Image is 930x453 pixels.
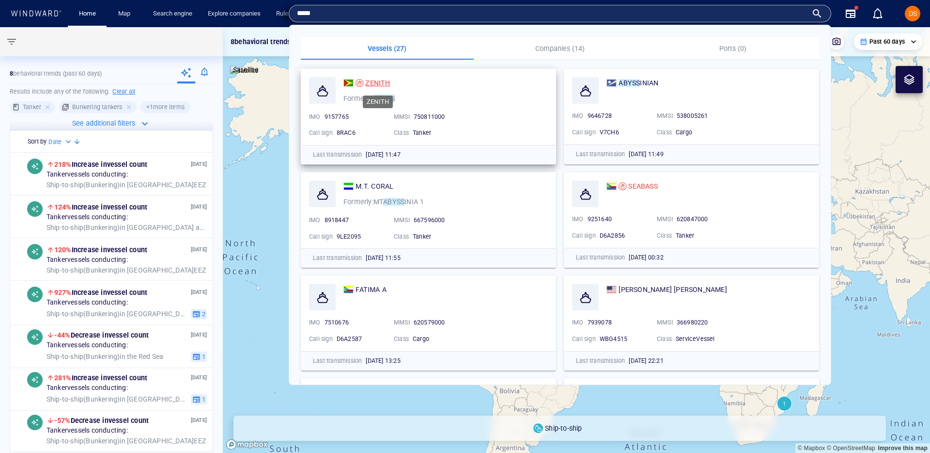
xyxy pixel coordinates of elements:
[356,284,387,295] span: FATIMA A
[46,310,120,318] span: Ship-to-ship ( Bunkering )
[112,87,135,97] h6: Clear all
[860,37,916,46] div: Past 60 days
[201,395,205,404] span: 1
[54,417,149,424] span: Decrease in vessel count
[54,203,147,211] span: Increase in vessel count
[54,161,72,168] span: 218%
[337,335,362,342] span: D6A2587
[414,319,445,326] span: 620579000
[676,128,734,137] div: Cargo
[394,335,409,343] p: Class
[54,289,147,296] span: Increase in vessel count
[149,5,196,22] a: Search engine
[619,77,658,89] span: ABYSSINIAN
[869,37,905,46] p: Past 60 days
[576,356,625,365] p: Last transmission
[676,335,734,343] div: ServiceVessel
[325,216,349,224] span: 8918447
[46,266,206,275] span: in [GEOGRAPHIC_DATA] EEZ
[572,231,596,240] p: Call sign
[191,288,207,297] p: [DATE]
[72,5,103,22] button: Home
[226,439,268,450] a: Mapbox logo
[46,224,207,232] span: in [GEOGRAPHIC_DATA] and [GEOGRAPHIC_DATA] EEZ
[313,356,362,365] p: Last transmission
[313,254,362,262] p: Last transmission
[54,289,72,296] span: 927%
[309,113,321,121] p: IMO
[309,216,321,225] p: IMO
[309,318,321,327] p: IMO
[413,335,471,343] div: Cargo
[309,335,333,343] p: Call sign
[373,95,395,102] mark: ABYSS
[191,309,207,320] button: 2
[48,137,62,147] h6: Date
[337,129,356,136] span: 8RAC6
[572,318,584,327] p: IMO
[652,43,813,54] p: Ports (0)
[325,113,349,120] span: 9157765
[110,5,141,22] button: Map
[191,394,207,405] button: 1
[54,203,72,211] span: 124%
[657,128,672,137] p: Class
[878,445,928,452] a: Map feedback
[313,150,362,159] p: Last transmission
[576,253,625,262] p: Last transmission
[191,352,207,362] button: 1
[46,341,128,350] span: Tanker vessels conducting:
[657,231,672,240] p: Class
[46,171,128,179] span: Tanker vessels conducting:
[576,150,625,159] p: Last transmission
[600,129,619,136] span: V7CH6
[413,232,471,241] div: Tanker
[191,331,207,340] p: [DATE]
[394,216,410,225] p: MMSI
[10,101,55,113] div: Tanker
[394,129,409,137] p: Class
[46,181,206,190] span: in [GEOGRAPHIC_DATA] EEZ
[54,246,147,254] span: Increase in vessel count
[356,182,393,190] span: M.T. CORAL
[28,137,46,146] h6: Sort by
[46,181,120,189] span: Ship-to-ship ( Bunkering )
[404,198,424,206] span: INIA 1
[640,79,658,87] span: INIAN
[114,5,138,22] a: Map
[46,256,128,265] span: Tanker vessels conducting:
[201,353,205,361] span: 1
[373,198,424,206] span: MT ABYSSINIA 1
[600,232,625,239] span: D6A2856
[337,233,361,240] span: 9LE2095
[272,5,312,22] a: Rule engine
[204,5,264,22] a: Explore companies
[54,161,147,168] span: Increase in vessel count
[54,331,71,339] span: -44%
[343,93,395,104] p: Formerly:
[572,335,596,343] p: Call sign
[903,4,922,23] button: DS
[10,70,13,77] strong: 8
[619,79,640,87] mark: ABYSS
[356,79,363,87] div: Sanctioned
[46,437,206,446] span: in [GEOGRAPHIC_DATA] EEZ
[191,416,207,425] p: [DATE]
[191,203,207,212] p: [DATE]
[46,213,128,222] span: Tanker vessels conducting:
[677,112,708,119] span: 538005261
[588,319,612,326] span: 7939078
[46,353,120,360] span: Ship-to-ship ( Bunkering )
[46,353,163,361] span: in the Red Sea
[343,284,387,295] a: FATIMA A
[343,180,393,192] a: M.T. CORAL
[588,215,612,223] span: 9251640
[46,437,120,445] span: Ship-to-ship ( Bunkering )
[628,182,657,190] span: SEABASS
[657,215,673,224] p: MMSI
[309,129,333,137] p: Call sign
[191,373,207,383] p: [DATE]
[606,77,658,89] a: ABYSSINIAN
